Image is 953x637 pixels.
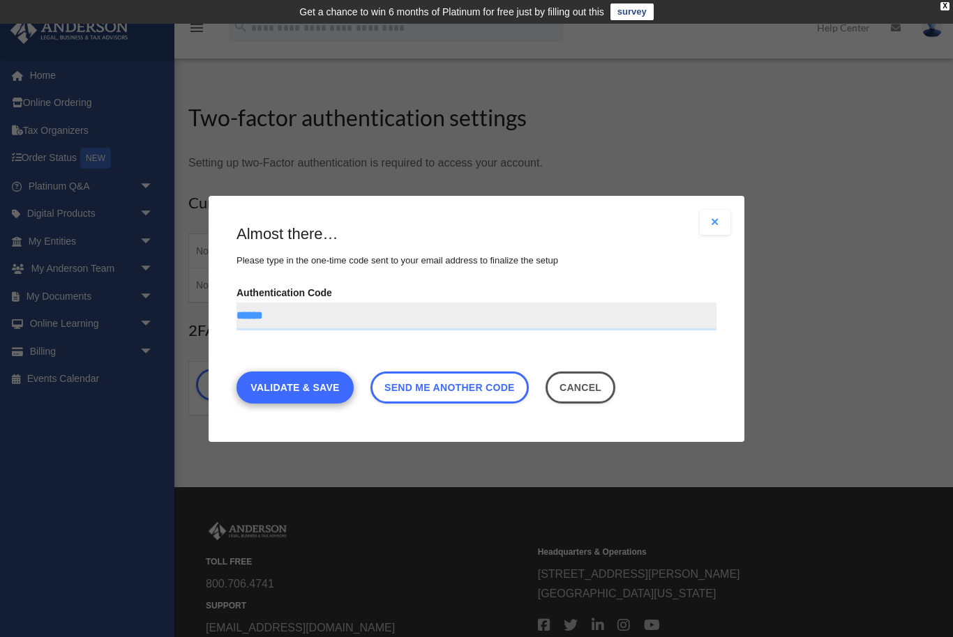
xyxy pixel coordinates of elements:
a: survey [610,3,654,20]
button: Close modal [700,210,730,235]
a: Validate & Save [237,371,354,403]
button: Close this dialog window [546,371,616,403]
p: Please type in the one-time code sent to your email address to finalize the setup [237,252,716,268]
input: Authentication Code [237,302,716,330]
div: close [940,2,950,10]
a: Send me another code [370,371,529,403]
span: Send me another code [384,381,515,392]
h3: Almost there… [237,224,716,245]
label: Authentication Code [237,282,716,330]
div: Get a chance to win 6 months of Platinum for free just by filling out this [299,3,604,20]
